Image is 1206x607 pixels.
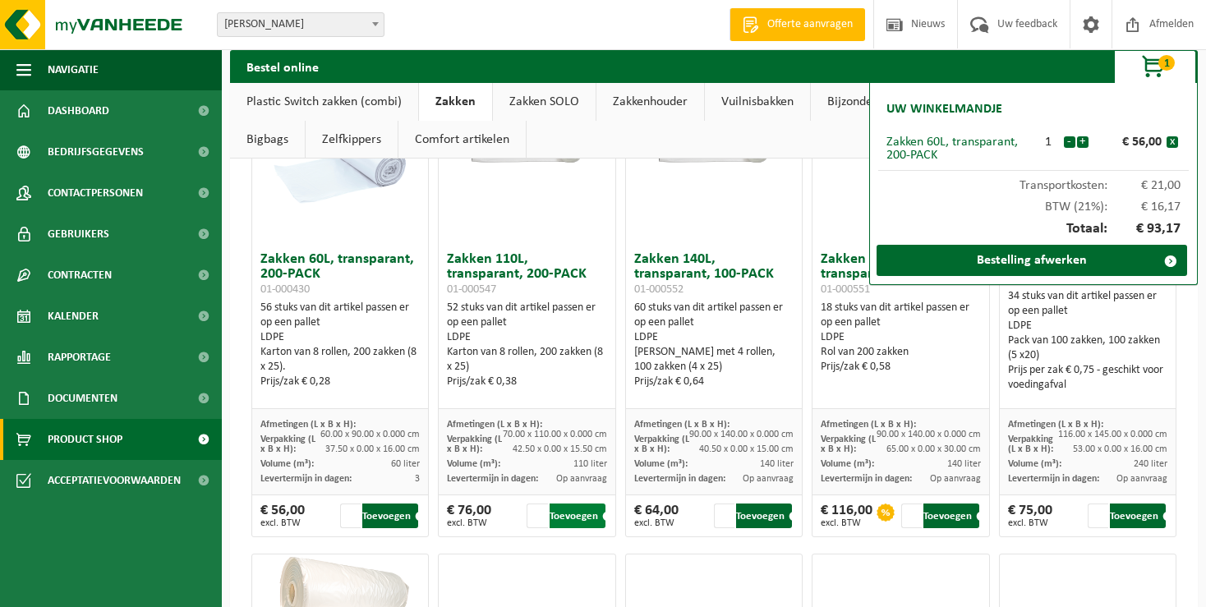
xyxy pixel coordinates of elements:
[447,459,500,469] span: Volume (m³):
[699,444,794,454] span: 40.50 x 0.00 x 15.00 cm
[1116,474,1167,484] span: Op aanvraag
[634,474,725,484] span: Levertermijn in dagen:
[878,214,1189,245] div: Totaal:
[306,121,398,159] a: Zelfkippers
[260,518,305,528] span: excl. BTW
[634,345,794,375] div: [PERSON_NAME] met 4 rollen, 100 zakken (4 x 25)
[877,245,1187,276] a: Bestelling afwerken
[217,12,384,37] span: NUYTTEN PIETER - MOORSLEDE
[634,518,679,528] span: excl. BTW
[260,252,420,297] h3: Zakken 60L, transparant, 200-PACK
[821,345,980,360] div: Rol van 200 zakken
[260,283,310,296] span: 01-000430
[714,504,734,528] input: 1
[447,420,542,430] span: Afmetingen (L x B x H):
[886,136,1033,162] div: Zakken 60L, transparant, 200-PACK
[1158,55,1175,71] span: 1
[634,435,689,454] span: Verpakking (L x B x H):
[634,301,794,389] div: 60 stuks van dit artikel passen er op een pallet
[821,474,912,484] span: Levertermijn in dagen:
[821,330,980,345] div: LDPE
[923,504,979,528] button: Toevoegen
[230,121,305,159] a: Bigbags
[260,420,356,430] span: Afmetingen (L x B x H):
[930,474,981,484] span: Op aanvraag
[419,83,492,121] a: Zakken
[391,459,420,469] span: 60 liter
[260,375,420,389] div: Prijs/zak € 0,28
[48,131,144,172] span: Bedrijfsgegevens
[878,192,1189,214] div: BTW (21%):
[447,435,502,454] span: Verpakking (L x B x H):
[493,83,596,121] a: Zakken SOLO
[634,283,684,296] span: 01-000552
[596,83,704,121] a: Zakkenhouder
[634,420,730,430] span: Afmetingen (L x B x H):
[362,504,418,528] button: Toevoegen
[634,459,688,469] span: Volume (m³):
[821,435,876,454] span: Verpakking (L x B x H):
[48,337,111,378] span: Rapportage
[48,460,181,501] span: Acceptatievoorwaarden
[763,16,857,33] span: Offerte aanvragen
[230,50,335,82] h2: Bestel online
[1008,518,1052,528] span: excl. BTW
[1167,136,1178,148] button: x
[230,83,418,121] a: Plastic Switch zakken (combi)
[447,504,491,528] div: € 76,00
[447,301,606,389] div: 52 stuks van dit artikel passen er op een pallet
[340,504,361,528] input: 1
[901,504,922,528] input: 1
[1077,136,1089,148] button: +
[1008,474,1099,484] span: Levertermijn in dagen:
[1093,136,1167,149] div: € 56,00
[447,252,606,297] h3: Zakken 110L, transparant, 200-PACK
[821,518,872,528] span: excl. BTW
[415,474,420,484] span: 3
[48,378,117,419] span: Documenten
[503,430,607,439] span: 70.00 x 110.00 x 0.000 cm
[736,504,792,528] button: Toevoegen
[550,504,605,528] button: Toevoegen
[447,283,496,296] span: 01-000547
[48,172,143,214] span: Contactpersonen
[1008,459,1061,469] span: Volume (m³):
[811,83,996,121] a: Bijzonder en gevaarlijk afval
[877,430,981,439] span: 90.00 x 140.00 x 0.000 cm
[218,13,384,36] span: NUYTTEN PIETER - MOORSLEDE
[634,252,794,297] h3: Zakken 140L, transparant, 100-PACK
[878,91,1010,127] h2: Uw winkelmandje
[821,283,870,296] span: 01-000551
[730,8,865,41] a: Offerte aanvragen
[1107,222,1181,237] span: € 93,17
[398,121,526,159] a: Comfort artikelen
[447,375,606,389] div: Prijs/zak € 0,38
[1114,50,1196,83] button: 1
[821,301,980,375] div: 18 stuks van dit artikel passen er op een pallet
[1058,430,1167,439] span: 116.00 x 145.00 x 0.000 cm
[821,504,872,528] div: € 116,00
[1033,136,1063,149] div: 1
[1008,435,1053,454] span: Verpakking (L x B x H):
[447,474,538,484] span: Levertermijn in dagen:
[743,474,794,484] span: Op aanvraag
[260,435,315,454] span: Verpakking (L x B x H):
[821,360,980,375] div: Prijs/zak € 0,58
[260,330,420,345] div: LDPE
[1110,504,1166,528] button: Toevoegen
[886,444,981,454] span: 65.00 x 0.00 x 30.00 cm
[48,49,99,90] span: Navigatie
[325,444,420,454] span: 37.50 x 0.00 x 16.00 cm
[634,504,679,528] div: € 64,00
[48,296,99,337] span: Kalender
[878,171,1189,192] div: Transportkosten:
[260,301,420,389] div: 56 stuks van dit artikel passen er op een pallet
[1064,136,1075,148] button: -
[320,430,420,439] span: 60.00 x 90.00 x 0.000 cm
[48,214,109,255] span: Gebruikers
[1107,179,1181,192] span: € 21,00
[447,518,491,528] span: excl. BTW
[447,345,606,375] div: Karton van 8 rollen, 200 zakken (8 x 25)
[1107,200,1181,214] span: € 16,17
[48,90,109,131] span: Dashboard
